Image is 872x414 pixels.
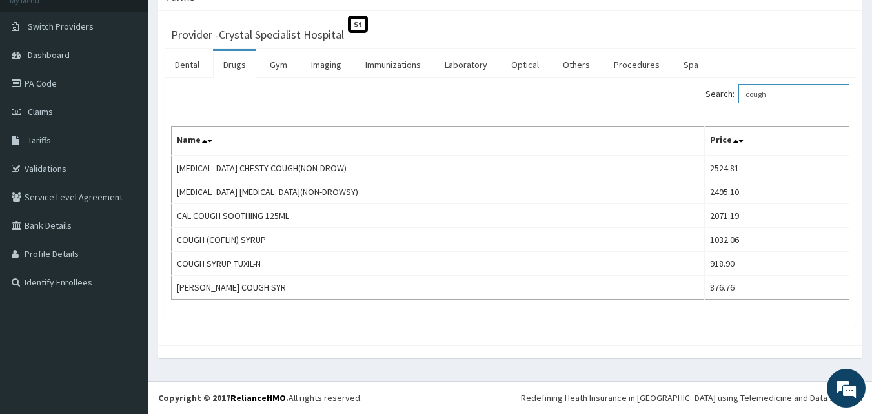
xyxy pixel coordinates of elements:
[705,84,849,103] label: Search:
[172,180,705,204] td: [MEDICAL_DATA] [MEDICAL_DATA](NON-DROWSY)
[501,51,549,78] a: Optical
[158,392,289,404] strong: Copyright © 2017 .
[704,127,849,156] th: Price
[301,51,352,78] a: Imaging
[172,127,705,156] th: Name
[28,21,94,32] span: Switch Providers
[172,228,705,252] td: COUGH (COFLIN) SYRUP
[75,125,178,255] span: We're online!
[348,16,368,33] span: St
[704,204,849,228] td: 2071.19
[434,51,498,78] a: Laboratory
[148,381,872,414] footer: All rights reserved.
[738,84,849,103] input: Search:
[24,65,52,97] img: d_794563401_company_1708531726252_794563401
[172,156,705,180] td: [MEDICAL_DATA] CHESTY COUGH(NON-DROW)
[28,134,51,146] span: Tariffs
[704,276,849,300] td: 876.76
[28,106,53,118] span: Claims
[212,6,243,37] div: Minimize live chat window
[6,276,246,322] textarea: Type your message and hit 'Enter'
[230,392,286,404] a: RelianceHMO
[704,228,849,252] td: 1032.06
[673,51,709,78] a: Spa
[355,51,431,78] a: Immunizations
[172,204,705,228] td: CAL COUGH SOOTHING 125ML
[213,51,256,78] a: Drugs
[28,49,70,61] span: Dashboard
[704,180,849,204] td: 2495.10
[171,29,344,41] h3: Provider - Crystal Specialist Hospital
[553,51,600,78] a: Others
[521,391,862,404] div: Redefining Heath Insurance in [GEOGRAPHIC_DATA] using Telemedicine and Data Science!
[704,156,849,180] td: 2524.81
[165,51,210,78] a: Dental
[704,252,849,276] td: 918.90
[603,51,670,78] a: Procedures
[67,72,217,89] div: Chat with us now
[172,276,705,300] td: [PERSON_NAME] COUGH SYR
[172,252,705,276] td: COUGH SYRUP TUXIL-N
[259,51,298,78] a: Gym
